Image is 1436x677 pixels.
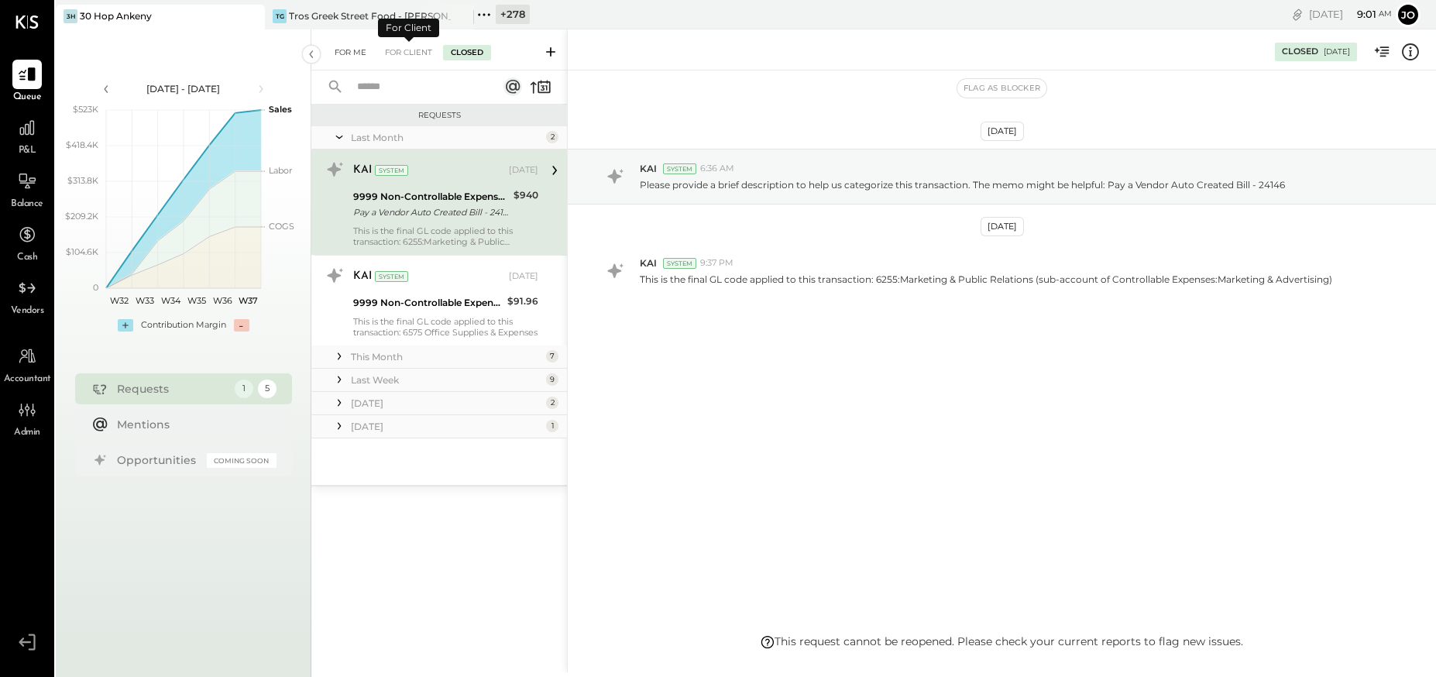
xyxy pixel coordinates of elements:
div: [DATE] [509,270,538,283]
div: [DATE] [1309,7,1392,22]
text: W36 [212,295,232,306]
text: Labor [269,165,292,176]
div: Last Month [351,131,542,144]
text: $418.4K [66,139,98,150]
span: 9:37 PM [700,257,733,270]
div: + [118,319,133,332]
div: 1 [546,420,558,432]
text: W37 [238,295,257,306]
div: For Client [378,19,439,37]
div: Tros Greek Street Food - [PERSON_NAME] [289,9,451,22]
span: Queue [13,91,42,105]
div: Pay a Vendor Auto Created Bill - 24146 [353,204,509,220]
div: System [375,165,408,176]
div: System [663,258,696,269]
span: KAI [640,256,657,270]
a: Balance [1,167,53,211]
button: Flag as Blocker [957,79,1046,98]
text: W33 [136,295,154,306]
span: KAI [640,162,657,175]
a: P&L [1,113,53,158]
span: Vendors [11,304,44,318]
div: 9999 Non-Controllable Expenses:Other Income and Expenses:To Be Classified P&L [353,189,509,204]
div: [DATE] [981,217,1024,236]
div: 9999 Non-Controllable Expenses:Other Income and Expenses:To Be Classified P&L [353,295,503,311]
div: 2 [546,131,558,143]
div: For Client [377,45,440,60]
div: This is the final GL code applied to this transaction: 6575 Office Supplies & Expenses [353,316,538,338]
div: 3H [64,9,77,23]
div: Mentions [117,417,269,432]
div: Coming Soon [207,453,277,468]
text: W32 [109,295,128,306]
div: KAI [353,163,372,178]
text: $313.8K [67,175,98,186]
div: 9 [546,373,558,386]
span: P&L [19,144,36,158]
div: [DATE] [351,397,542,410]
a: Cash [1,220,53,265]
div: KAI [353,269,372,284]
button: Jo [1396,2,1421,27]
span: Admin [14,426,40,440]
a: Admin [1,395,53,440]
p: Please provide a brief description to help us categorize this transaction. The memo might be help... [640,178,1285,191]
text: 0 [93,282,98,293]
text: $104.6K [66,246,98,257]
text: COGS [269,221,294,232]
div: 5 [258,380,277,398]
div: Requests [319,110,559,121]
span: Balance [11,198,43,211]
div: 1 [235,380,253,398]
div: + 278 [496,5,530,24]
div: [DATE] [981,122,1024,141]
div: $940 [514,187,538,203]
div: System [375,271,408,282]
div: [DATE] - [DATE] [118,82,249,95]
span: 6:36 AM [700,163,734,175]
div: - [234,319,249,332]
div: [DATE] [351,420,542,433]
div: 30 Hop Ankeny [80,9,152,22]
text: Sales [269,104,292,115]
a: Vendors [1,273,53,318]
div: [DATE] [1324,46,1350,57]
a: Queue [1,60,53,105]
text: W34 [160,295,180,306]
div: copy link [1290,6,1305,22]
div: TG [273,9,287,23]
div: For Me [327,45,374,60]
span: Accountant [4,373,51,387]
div: 2 [546,397,558,409]
div: Requests [117,381,227,397]
p: This is the final GL code applied to this transaction: 6255:Marketing & Public Relations (sub-acc... [640,273,1332,286]
div: Last Week [351,373,542,387]
text: W35 [187,295,205,306]
div: $91.96 [507,294,538,309]
div: 7 [546,350,558,363]
div: This Month [351,350,542,363]
div: [DATE] [509,164,538,177]
div: This is the final GL code applied to this transaction: 6255:Marketing & Public Relations (sub-acc... [353,225,538,247]
text: $523K [73,104,98,115]
div: Closed [443,45,491,60]
div: Contribution Margin [141,319,226,332]
text: $209.2K [65,211,98,222]
div: System [663,163,696,174]
span: Cash [17,251,37,265]
a: Accountant [1,342,53,387]
div: Opportunities [117,452,199,468]
div: Closed [1282,46,1318,58]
